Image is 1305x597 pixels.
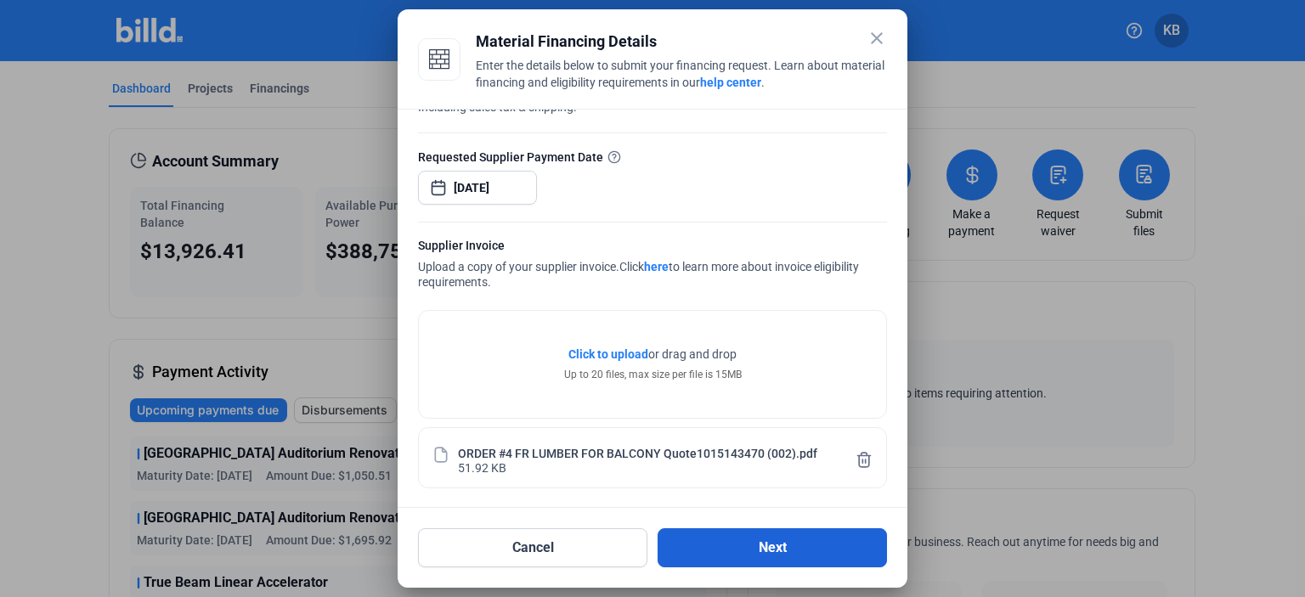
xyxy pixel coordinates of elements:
[454,177,527,198] input: Select date
[568,347,648,361] span: Click to upload
[418,528,647,567] button: Cancel
[867,28,887,48] mat-icon: close
[476,30,887,54] div: Material Financing Details
[658,528,887,567] button: Next
[648,346,737,363] span: or drag and drop
[644,260,669,273] a: here
[564,367,742,382] div: Up to 20 files, max size per file is 15MB
[418,260,859,289] span: Click to learn more about invoice eligibility requirements.
[418,148,887,166] div: Requested Supplier Payment Date
[418,237,887,293] div: Upload a copy of your supplier invoice.
[761,76,765,89] span: .
[700,76,761,89] a: help center
[458,445,817,459] div: ORDER #4 FR LUMBER FOR BALCONY Quote1015143470 (002).pdf
[476,57,887,94] div: Enter the details below to submit your financing request. Learn about material financing and elig...
[418,237,887,258] div: Supplier Invoice
[430,171,447,188] button: Open calendar
[458,459,506,474] div: 51.92 KB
